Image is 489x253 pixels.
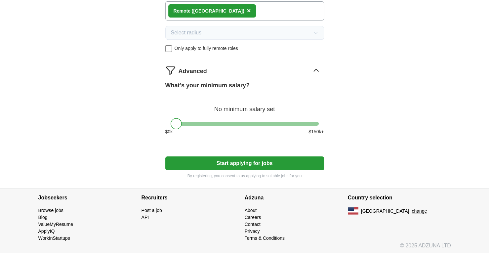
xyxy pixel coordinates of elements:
span: $ 150 k+ [308,128,324,135]
span: Advanced [179,67,207,76]
a: Browse jobs [38,208,63,213]
a: Contact [245,222,261,227]
div: Remote ([GEOGRAPHIC_DATA]) [174,8,244,15]
span: Select radius [171,29,202,37]
p: By registering, you consent to us applying to suitable jobs for you [165,173,324,179]
a: ValueMyResume [38,222,73,227]
button: × [247,6,251,16]
button: change [412,208,427,215]
a: WorkInStartups [38,235,70,241]
span: [GEOGRAPHIC_DATA] [361,208,409,215]
a: API [142,215,149,220]
button: Start applying for jobs [165,156,324,170]
img: filter [165,65,176,76]
a: Careers [245,215,261,220]
a: Privacy [245,229,260,234]
span: × [247,7,251,14]
a: Terms & Conditions [245,235,285,241]
a: Post a job [142,208,162,213]
a: Blog [38,215,48,220]
button: Select radius [165,26,324,40]
a: About [245,208,257,213]
span: $ 0 k [165,128,173,135]
label: What's your minimum salary? [165,81,250,90]
img: US flag [348,207,358,215]
a: ApplyIQ [38,229,55,234]
input: Only apply to fully remote roles [165,45,172,52]
h4: Country selection [348,189,451,207]
span: Only apply to fully remote roles [175,45,238,52]
div: No minimum salary set [165,98,324,114]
